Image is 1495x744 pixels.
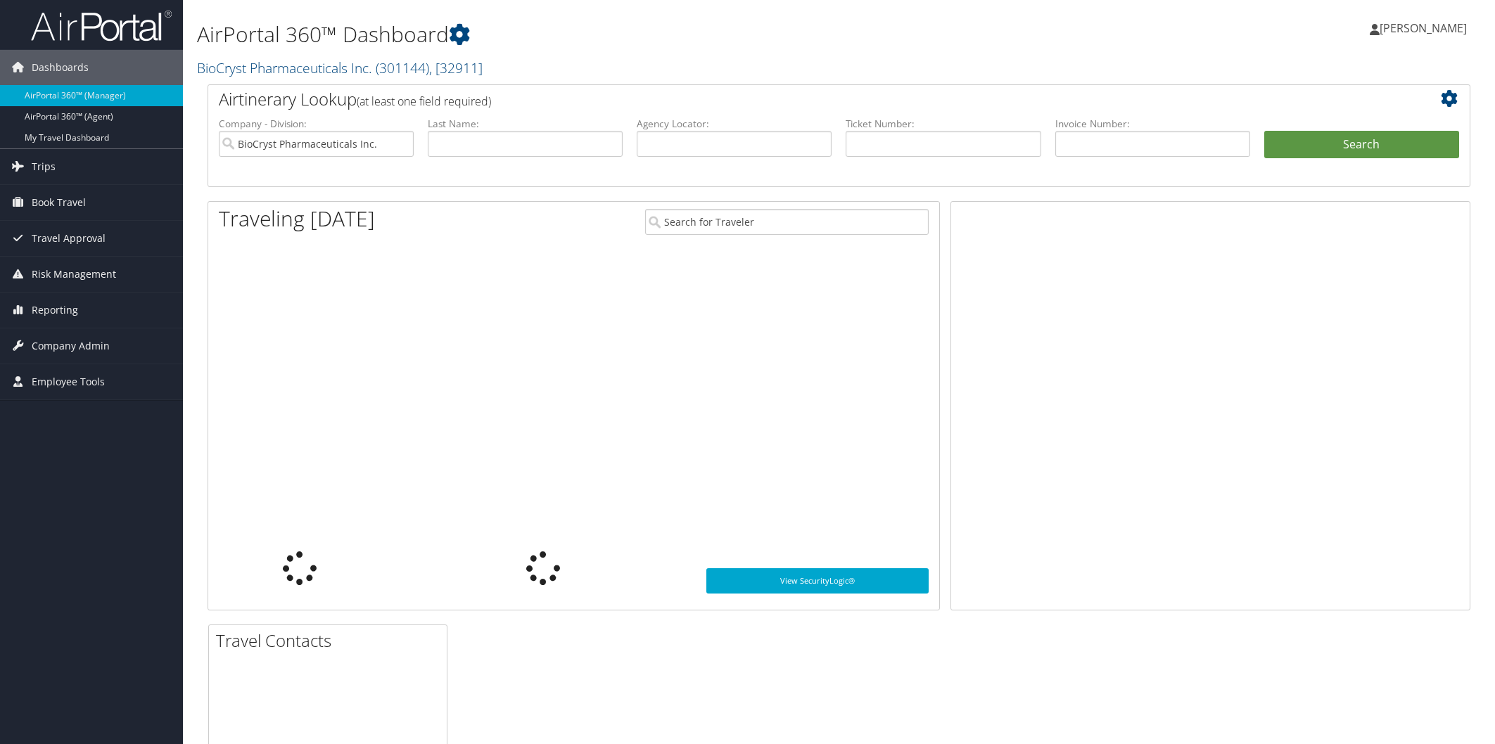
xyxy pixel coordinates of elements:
[357,94,491,109] span: (at least one field required)
[219,87,1354,111] h2: Airtinerary Lookup
[1380,20,1467,36] span: [PERSON_NAME]
[32,185,86,220] span: Book Travel
[428,117,623,131] label: Last Name:
[32,221,106,256] span: Travel Approval
[429,58,483,77] span: , [ 32911 ]
[219,117,414,131] label: Company - Division:
[219,204,375,233] h1: Traveling [DATE]
[197,58,483,77] a: BioCryst Pharmaceuticals Inc.
[32,328,110,364] span: Company Admin
[32,50,89,85] span: Dashboards
[197,20,1053,49] h1: AirPortal 360™ Dashboard
[637,117,832,131] label: Agency Locator:
[32,293,78,328] span: Reporting
[32,257,116,292] span: Risk Management
[31,9,172,42] img: airportal-logo.png
[32,149,56,184] span: Trips
[376,58,429,77] span: ( 301144 )
[32,364,105,399] span: Employee Tools
[846,117,1041,131] label: Ticket Number:
[216,629,447,653] h2: Travel Contacts
[1055,117,1250,131] label: Invoice Number:
[706,568,929,594] a: View SecurityLogic®
[1264,131,1459,159] button: Search
[1370,7,1481,49] a: [PERSON_NAME]
[645,209,929,235] input: Search for Traveler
